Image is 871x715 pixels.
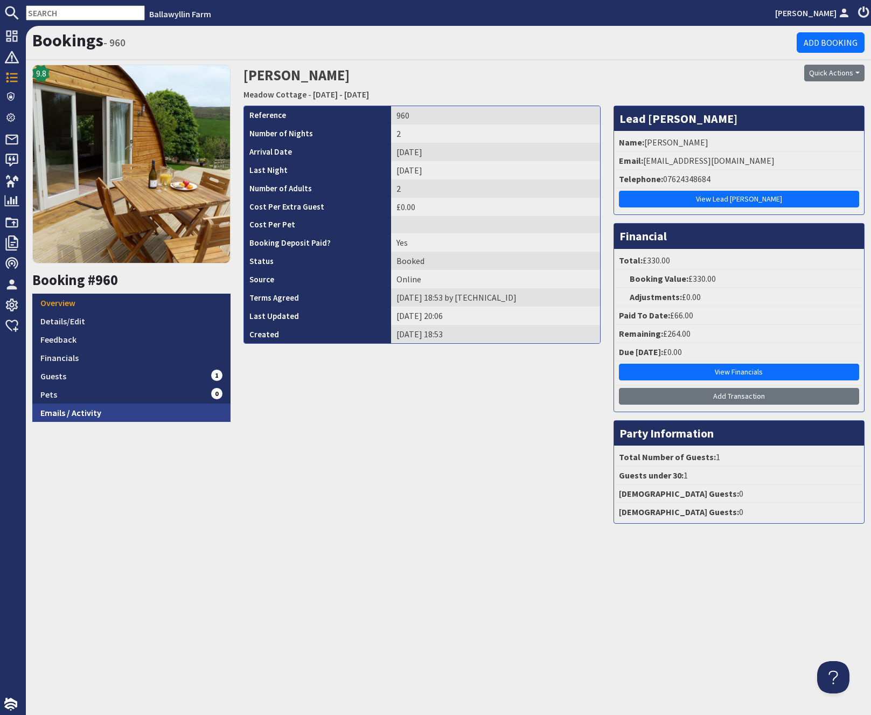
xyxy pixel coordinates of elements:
small: - 960 [103,36,126,49]
th: Cost Per Pet [244,216,391,234]
li: 0 [617,485,861,503]
th: Number of Adults [244,179,391,198]
th: Last Updated [244,307,391,325]
a: Financials [32,349,231,367]
td: Booked [391,252,600,270]
li: [EMAIL_ADDRESS][DOMAIN_NAME] [617,152,861,170]
td: 960 [391,106,600,124]
td: [DATE] 20:06 [391,307,600,325]
span: 0 [211,388,223,399]
th: Created [244,325,391,343]
li: 07624348684 [617,170,861,189]
a: Pets0 [32,385,231,404]
td: [DATE] [391,161,600,179]
li: 0 [617,503,861,520]
td: [DATE] 18:53 [391,325,600,343]
a: Meadow Cottage [243,89,306,100]
li: [PERSON_NAME] [617,134,861,152]
th: Status [244,252,391,270]
th: Arrival Date [244,143,391,161]
strong: Booking Value: [630,273,688,284]
a: Details/Edit [32,312,231,330]
strong: Telephone: [619,173,663,184]
a: Ballawyllin Farm [149,9,211,19]
strong: Name: [619,137,644,148]
a: [DATE] - [DATE] [313,89,369,100]
span: 9.8 [36,67,46,80]
td: Yes [391,233,600,252]
li: £264.00 [617,325,861,343]
li: £0.00 [617,343,861,362]
td: [DATE] 18:53 by [TECHNICAL_ID] [391,288,600,307]
li: £330.00 [617,270,861,288]
td: [DATE] [391,143,600,161]
td: 2 [391,124,600,143]
img: staytech_i_w-64f4e8e9ee0a9c174fd5317b4b171b261742d2d393467e5bdba4413f4f884c10.svg [4,698,17,711]
a: Feedback [32,330,231,349]
li: 1 [617,448,861,467]
h2: [PERSON_NAME] [243,65,653,103]
a: View Lead [PERSON_NAME] [619,191,859,207]
th: Source [244,270,391,288]
strong: Remaining: [619,328,663,339]
a: Add Booking [797,32,865,53]
strong: Total: [619,255,643,266]
td: 2 [391,179,600,198]
a: Booking #960 [32,271,118,289]
h3: Party Information [614,421,864,446]
a: Overview [32,294,231,312]
strong: Email: [619,155,643,166]
strong: [DEMOGRAPHIC_DATA] Guests: [619,506,739,517]
strong: Due [DATE]: [619,346,663,357]
span: - [308,89,311,100]
span: 1 [211,370,223,380]
th: Terms Agreed [244,288,391,307]
li: £0.00 [617,288,861,307]
strong: Total Number of Guests: [619,452,716,462]
iframe: Toggle Customer Support [817,661,849,693]
img: Meadow Cottage's icon [32,65,231,263]
a: 9.8 [32,65,231,271]
td: Online [391,270,600,288]
th: Cost Per Extra Guest [244,198,391,216]
i: Agreements were checked at the time of signing booking terms:<br>- I agree to the following terms... [299,294,308,303]
strong: Guests under 30: [619,470,684,481]
a: Bookings [32,30,103,51]
th: Reference [244,106,391,124]
th: Booking Deposit Paid? [244,233,391,252]
h3: Lead [PERSON_NAME] [614,106,864,131]
a: [PERSON_NAME] [775,6,852,19]
strong: Adjustments: [630,291,682,302]
input: SEARCH [26,5,145,20]
button: Quick Actions [804,65,865,81]
th: Number of Nights [244,124,391,143]
a: Emails / Activity [32,404,231,422]
td: £0.00 [391,198,600,216]
strong: [DEMOGRAPHIC_DATA] Guests: [619,488,739,499]
li: £66.00 [617,307,861,325]
h3: Financial [614,224,864,248]
li: £330.00 [617,252,861,270]
a: Add Transaction [619,388,859,405]
strong: Paid To Date: [619,310,670,321]
a: View Financials [619,364,859,380]
th: Last Night [244,161,391,179]
li: 1 [617,467,861,485]
a: Guests1 [32,367,231,385]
